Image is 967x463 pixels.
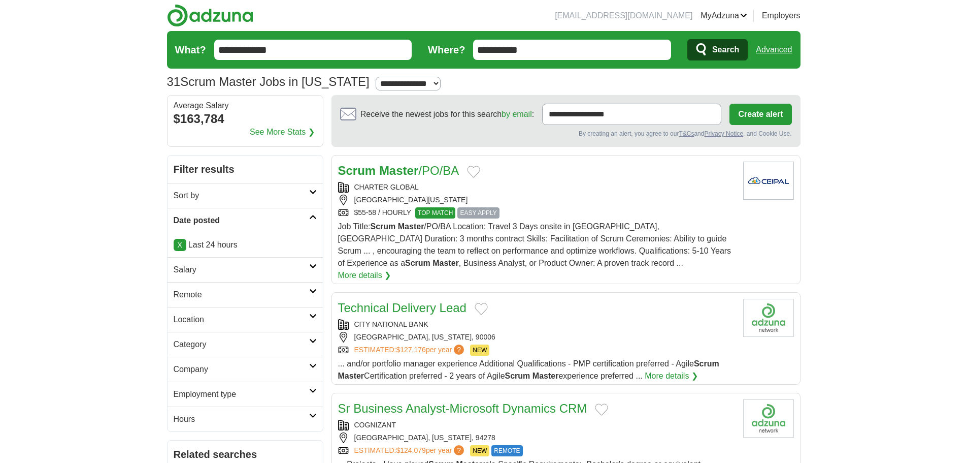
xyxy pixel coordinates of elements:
h2: Hours [174,413,309,425]
h2: Related searches [174,447,317,462]
strong: Scrum [371,222,396,231]
a: Advanced [756,40,792,60]
span: Job Title: /PO/BA Location: Travel 3 Days onsite in [GEOGRAPHIC_DATA], [GEOGRAPHIC_DATA] Duration... [338,222,731,267]
p: Last 24 hours [174,239,317,251]
h2: Date posted [174,214,309,227]
span: 31 [167,73,181,91]
img: Company logo [743,162,794,200]
a: ESTIMATED:$127,176per year? [354,345,466,356]
a: Privacy Notice [704,130,743,137]
strong: Master [379,164,418,177]
a: Hours [168,407,323,431]
div: By creating an alert, you agree to our and , and Cookie Use. [340,129,792,138]
div: Average Salary [174,102,317,110]
a: Sr Business Analyst-Microsoft Dynamics CRM [338,402,587,415]
a: ESTIMATED:$124,079per year? [354,445,466,456]
a: by email [502,110,532,118]
a: More details ❯ [645,370,698,382]
a: T&Cs [679,130,694,137]
strong: Master [338,372,364,380]
span: Search [712,40,739,60]
div: [GEOGRAPHIC_DATA][US_STATE] [338,195,735,205]
button: Add to favorite jobs [595,404,608,416]
a: Company [168,357,323,382]
a: Location [168,307,323,332]
button: Add to favorite jobs [467,166,480,178]
li: [EMAIL_ADDRESS][DOMAIN_NAME] [555,10,692,22]
img: Company logo [743,299,794,337]
h2: Employment type [174,388,309,400]
a: Technical Delivery Lead [338,301,466,315]
a: Date posted [168,208,323,233]
span: $127,176 [396,346,425,354]
button: Create alert [729,104,791,125]
h1: Scrum Master Jobs in [US_STATE] [167,75,370,88]
h2: Remote [174,289,309,301]
a: See More Stats ❯ [250,126,315,138]
a: X [174,239,186,251]
div: CITY NATIONAL BANK [338,319,735,330]
a: MyAdzuna [701,10,747,22]
span: REMOTE [491,445,522,456]
span: ... and/or portfolio manager experience Additional Qualifications - PMP certification preferred -... [338,359,719,380]
span: $124,079 [396,446,425,454]
span: NEW [470,445,489,456]
span: ? [454,445,464,455]
div: $163,784 [174,110,317,128]
h2: Location [174,314,309,326]
a: Employment type [168,382,323,407]
div: [GEOGRAPHIC_DATA], [US_STATE], 94278 [338,433,735,443]
a: Scrum Master/PO/BA [338,164,459,177]
strong: Master [532,372,559,380]
div: CHARTER GLOBAL [338,182,735,193]
button: Add to favorite jobs [475,303,488,315]
a: More details ❯ [338,269,391,282]
span: TOP MATCH [415,207,455,219]
span: NEW [470,345,489,356]
a: Remote [168,282,323,307]
strong: Scrum [505,372,530,380]
h2: Sort by [174,190,309,202]
h2: Category [174,338,309,351]
h2: Filter results [168,156,323,183]
a: Sort by [168,183,323,208]
div: [GEOGRAPHIC_DATA], [US_STATE], 90006 [338,332,735,343]
label: Where? [428,42,465,57]
a: Category [168,332,323,357]
strong: Master [398,222,424,231]
strong: Scrum [405,259,430,267]
a: Salary [168,257,323,282]
button: Search [687,39,748,60]
strong: Scrum [694,359,719,368]
strong: Scrum [338,164,376,177]
h2: Company [174,363,309,376]
span: EASY APPLY [457,207,499,219]
img: Adzuna logo [167,4,253,27]
a: Employers [762,10,801,22]
div: $55-58 / HOURLY [338,207,735,219]
span: Receive the newest jobs for this search : [360,108,534,120]
img: Cognizant logo [743,399,794,438]
label: What? [175,42,206,57]
span: ? [454,345,464,355]
a: COGNIZANT [354,421,396,429]
strong: Master [432,259,459,267]
h2: Salary [174,264,309,276]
